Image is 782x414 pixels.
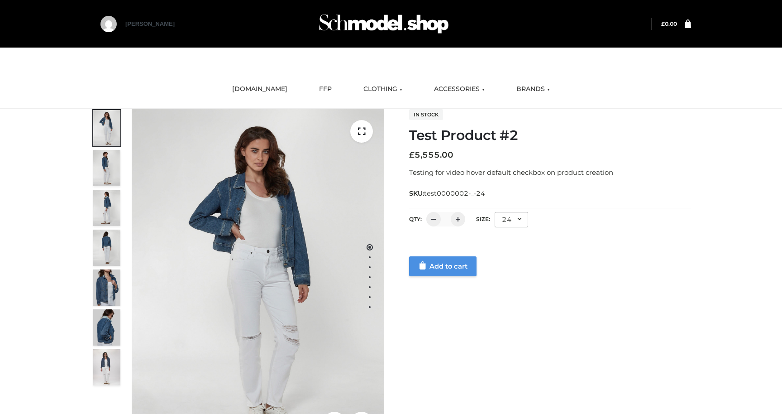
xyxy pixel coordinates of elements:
span: In stock [409,109,443,120]
a: Add to cart [409,256,477,276]
span: test0000002-_-24 [424,189,485,197]
span: £ [409,150,415,160]
a: [PERSON_NAME] [125,20,175,43]
a: [DOMAIN_NAME] [225,79,294,99]
img: UtilityJacketEllington_PW4050KST_3.jpg [93,150,120,186]
h1: Test Product #2 [409,127,691,144]
img: 58167d53cdd245cc80eb3006ccb9b598.HD-1080p-2.5Mbps-49306050_thumbnail.jpg [93,349,120,385]
img: UtilityJacketEllington_PW4050KST_6.jpg [93,309,120,346]
bdi: 5,555.00 [409,150,453,160]
a: CLOTHING [357,79,409,99]
label: QTY: [409,216,422,222]
p: Testing for video hover default checkbox on product creation [409,167,691,178]
a: FFP [312,79,339,99]
bdi: 0.00 [661,20,677,27]
a: £0.00 [661,20,677,27]
a: BRANDS [510,79,557,99]
img: UtilityJacketEllington_PW4050KST_5.jpg [93,270,120,306]
span: £ [661,20,665,27]
span: SKU: [409,188,486,199]
img: UtilityJacketEllington_PW4050KST_2.jpg [93,190,120,226]
div: 24 [495,212,528,227]
img: UtilityJacketEllington_PW4050KST_4.jpg [93,230,120,266]
img: UtilityJacketEllington_PW4050KST_1.jpg [93,110,120,146]
img: Schmodel Admin 964 [316,6,452,42]
label: Size: [476,216,490,222]
a: ACCESSORIES [427,79,491,99]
